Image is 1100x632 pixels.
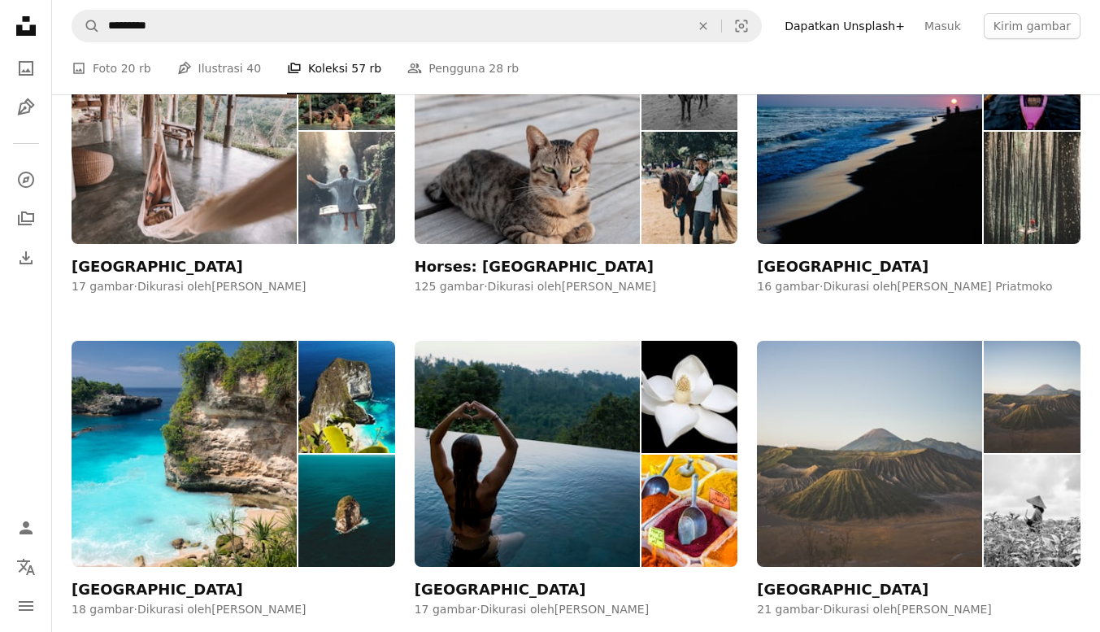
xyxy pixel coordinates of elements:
[246,59,261,77] span: 40
[489,59,519,77] span: 28 rb
[641,455,738,567] img: photo-1522431008758-7aa79b31f126
[10,590,42,622] button: Menu
[72,602,395,618] div: 18 gambar · Dikurasi oleh [PERSON_NAME]
[757,341,982,567] img: photo-1589032916442-f8db7c7b04c6
[10,10,42,46] a: Beranda — Unsplash
[298,341,395,453] img: photo-1567282424667-05fd425c5af1
[757,18,1080,275] a: [GEOGRAPHIC_DATA]
[72,279,395,295] div: 17 gambar · Dikurasi oleh [PERSON_NAME]
[177,42,261,94] a: Ilustrasi 40
[415,341,738,598] a: [GEOGRAPHIC_DATA]
[72,42,151,94] a: Foto 20 rb
[641,341,738,453] img: photo-1474112704314-8162b7749a90
[72,18,395,275] a: [GEOGRAPHIC_DATA]
[10,52,42,85] a: Foto
[415,18,640,244] img: photo-1605167808883-6b660566482c
[298,455,395,567] img: photo-1570978116731-671c37cbc73d
[415,257,654,277] div: Horses: [GEOGRAPHIC_DATA]
[641,132,738,244] img: photo-1632131635612-6552edda23af
[72,580,243,599] div: [GEOGRAPHIC_DATA]
[298,132,395,244] img: photo-1527610276295-f4c1b38decc5
[757,602,1080,618] div: 21 gambar · Dikurasi oleh [PERSON_NAME]
[415,580,586,599] div: [GEOGRAPHIC_DATA]
[10,163,42,196] a: Jelajahi
[10,512,42,544] a: Masuk/Daftar
[685,11,721,41] button: Hapus
[72,11,100,41] button: Pencarian di Unsplash
[757,341,1080,598] a: [GEOGRAPHIC_DATA]
[757,279,1080,295] div: 16 gambar · Dikurasi oleh [PERSON_NAME] Priatmoko
[984,132,1080,244] img: photo-1476111387945-20be9ec05ba1
[121,59,151,77] span: 20 rb
[72,341,297,567] img: photo-1657027538749-cd7a3380eb26
[72,341,395,598] a: [GEOGRAPHIC_DATA]
[757,18,982,244] img: photo-1446052822510-19cf420ca93b
[415,279,738,295] div: 125 gambar · Dikurasi oleh [PERSON_NAME]
[10,203,42,235] a: Koleksi
[72,18,297,244] img: photo-1506126799754-92bc47fc5d78
[10,91,42,124] a: Ilustrasi
[72,257,243,277] div: [GEOGRAPHIC_DATA]
[722,11,761,41] button: Pencarian visual
[72,10,762,42] form: Temuka visual di seluruh situs
[415,602,738,618] div: 17 gambar · Dikurasi oleh [PERSON_NAME]
[984,341,1080,453] img: photo-1588522621257-23648044339e
[757,257,928,277] div: [GEOGRAPHIC_DATA]
[10,551,42,583] button: Bahasa
[407,42,519,94] a: Pengguna 28 rb
[775,13,915,39] a: Dapatkan Unsplash+
[415,341,640,567] img: photo-1491510736257-3ad769ff47b6
[984,455,1080,567] img: photo-1626235726540-a9e958c716f0
[415,18,738,275] a: Horses: [GEOGRAPHIC_DATA]
[757,580,928,599] div: [GEOGRAPHIC_DATA]
[10,242,42,274] a: Riwayat Pengunduhan
[915,13,971,39] a: Masuk
[984,13,1080,39] button: Kirim gambar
